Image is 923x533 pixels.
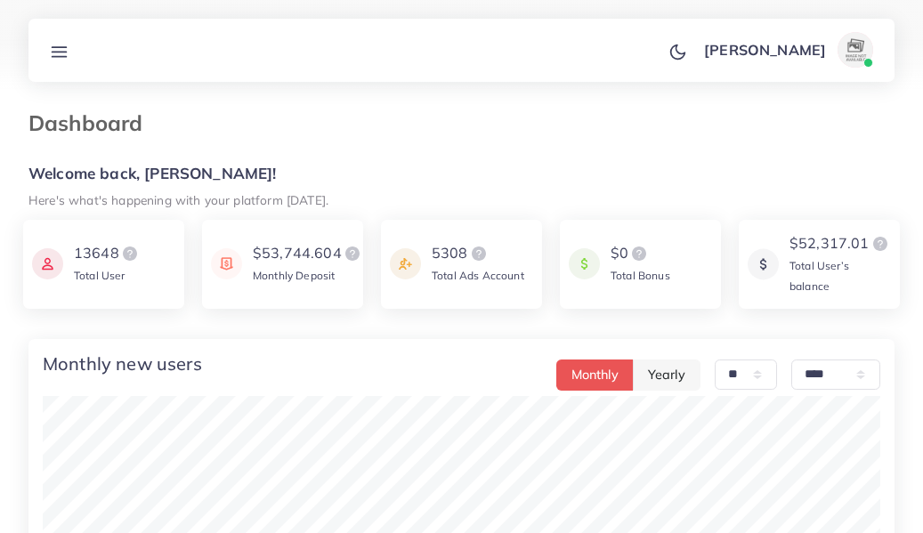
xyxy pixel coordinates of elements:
[43,353,202,375] h4: Monthly new users
[694,32,880,68] a: [PERSON_NAME]avatar
[74,243,141,264] div: 13648
[211,243,242,285] img: icon payment
[28,192,328,207] small: Here's what's happening with your platform [DATE].
[789,233,891,254] div: $52,317.01
[556,359,634,391] button: Monthly
[569,243,600,285] img: icon payment
[628,243,650,264] img: logo
[611,269,670,282] span: Total Bonus
[704,39,826,61] p: [PERSON_NAME]
[253,243,363,264] div: $53,744.604
[789,259,849,293] span: Total User’s balance
[390,243,421,285] img: icon payment
[838,32,873,68] img: avatar
[119,243,141,264] img: logo
[748,233,779,295] img: icon payment
[611,243,670,264] div: $0
[633,359,700,391] button: Yearly
[32,243,63,285] img: icon payment
[432,269,524,282] span: Total Ads Account
[432,243,524,264] div: 5308
[253,269,335,282] span: Monthly Deposit
[870,233,891,254] img: logo
[28,165,895,183] h5: Welcome back, [PERSON_NAME]!
[342,243,363,264] img: logo
[468,243,490,264] img: logo
[28,110,157,136] h3: Dashboard
[74,269,125,282] span: Total User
